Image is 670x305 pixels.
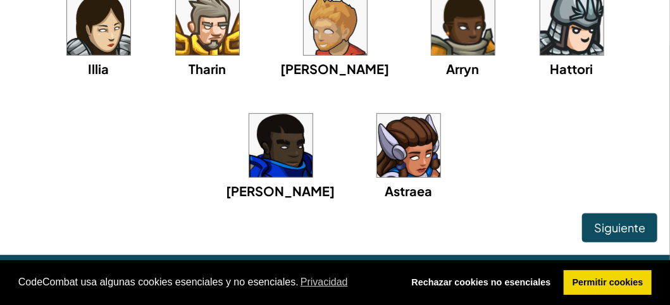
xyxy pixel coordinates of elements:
a: allow cookies [564,270,652,296]
span: Astraea [385,183,432,199]
img: portrait.png [377,114,440,177]
span: CodeCombat usa algunas cookies esenciales y no esenciales. [18,273,393,292]
span: Siguiente [594,220,645,235]
span: [PERSON_NAME] [226,183,335,199]
span: Illia [88,61,109,77]
a: learn more about cookies [299,273,350,292]
a: deny cookies [403,270,559,296]
span: Arryn [447,61,480,77]
img: portrait.png [249,114,313,177]
span: Hattori [550,61,593,77]
span: [PERSON_NAME] [281,61,390,77]
span: Tharin [189,61,226,77]
button: Siguiente [582,213,657,242]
